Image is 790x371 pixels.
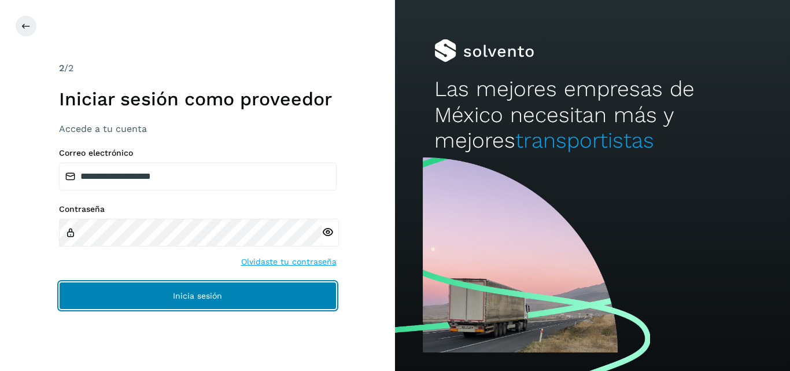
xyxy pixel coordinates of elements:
div: /2 [59,61,337,75]
span: Inicia sesión [173,292,222,300]
span: transportistas [515,128,654,153]
label: Contraseña [59,204,337,214]
a: Olvidaste tu contraseña [241,256,337,268]
label: Correo electrónico [59,148,337,158]
h1: Iniciar sesión como proveedor [59,88,337,110]
span: 2 [59,63,64,74]
h3: Accede a tu cuenta [59,123,337,134]
h2: Las mejores empresas de México necesitan más y mejores [434,76,750,153]
button: Inicia sesión [59,282,337,310]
